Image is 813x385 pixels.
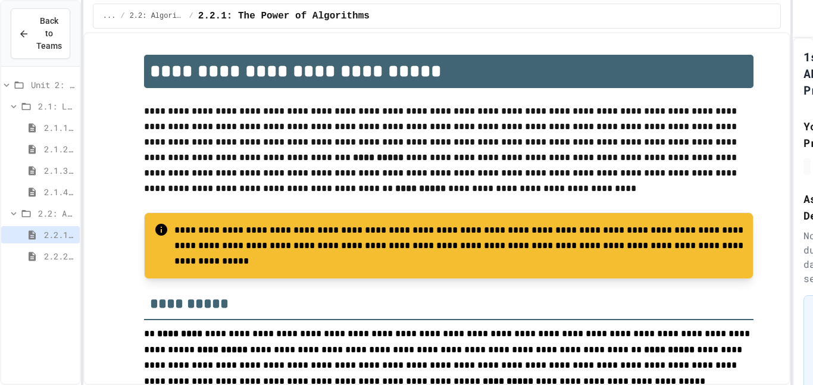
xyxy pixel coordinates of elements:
span: 2.1.3: Challenge Problem - The Bridge [44,164,75,177]
span: / [189,11,193,21]
span: 2.2.2: Specifying Ideas with Pseudocode [44,250,75,262]
span: 2.2.1: The Power of Algorithms [198,9,370,23]
span: 2.1.2: Learning to Solve Hard Problems [44,143,75,155]
span: Unit 2: Solving Problems in Computer Science [31,79,75,91]
button: Back to Teams [11,8,70,59]
span: 2.1.1: The Growth Mindset [44,121,75,134]
span: / [120,11,124,21]
span: Back to Teams [36,15,62,52]
span: 2.2: Algorithms - from Pseudocode to Flowcharts [38,207,75,220]
iframe: chat widget [763,337,801,373]
span: 2.1: Learning to Solve Hard Problems [38,100,75,112]
span: ... [103,11,116,21]
span: 2.1.4: Problem Solving Practice [44,186,75,198]
span: 2.2: Algorithms - from Pseudocode to Flowcharts [130,11,185,21]
span: 2.2.1: The Power of Algorithms [44,229,75,241]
